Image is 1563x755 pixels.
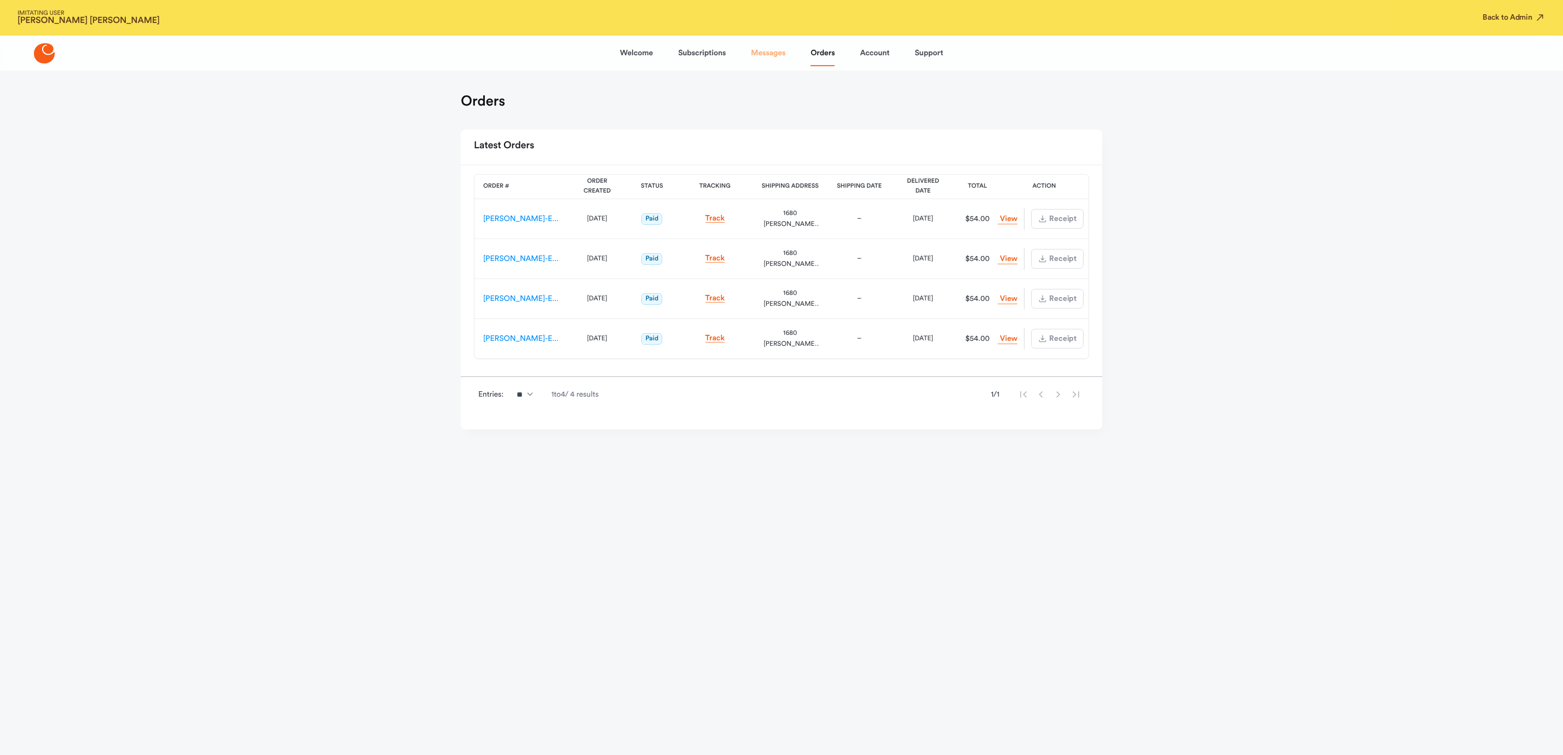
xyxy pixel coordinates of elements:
[959,293,996,304] div: $54.00
[18,10,160,16] span: IMITATING USER
[998,254,1017,264] a: View
[627,175,677,199] th: Status
[959,333,996,344] div: $54.00
[1048,335,1076,342] span: Receipt
[483,335,591,342] a: [PERSON_NAME]-ES-00117290
[959,213,996,224] div: $54.00
[900,333,946,344] div: [DATE]
[641,253,662,265] span: Paid
[836,333,882,344] div: –
[576,333,618,344] div: [DATE]
[705,254,725,263] a: Track
[576,293,618,304] div: [DATE]
[568,175,627,199] th: Order Created
[641,213,662,225] span: Paid
[998,334,1017,344] a: View
[551,389,599,400] span: 1 to 4 / 4 results
[1031,289,1084,309] button: Receipt
[998,214,1017,224] a: View
[991,389,999,400] span: 1 / 1
[836,253,882,264] div: –
[836,213,882,224] div: –
[705,334,725,342] a: Track
[576,253,618,264] div: [DATE]
[461,92,505,110] h1: Orders
[1048,295,1076,303] span: Receipt
[827,175,891,199] th: Shipping Date
[1031,329,1084,349] button: Receipt
[1031,249,1084,269] button: Receipt
[900,253,946,264] div: [DATE]
[891,175,955,199] th: Delivered Date
[998,294,1017,304] a: View
[761,288,819,310] div: 1680 [PERSON_NAME] Trail
[478,389,503,400] span: Entries:
[860,40,889,66] a: Account
[620,40,653,66] a: Welcome
[483,295,591,303] a: [PERSON_NAME]-ES-00131333
[1483,12,1545,23] button: Back to Admin
[678,40,726,66] a: Subscriptions
[955,175,1000,199] th: Total
[959,253,996,264] div: $54.00
[705,214,725,223] a: Track
[576,213,618,224] div: [DATE]
[900,293,946,304] div: [DATE]
[1048,255,1076,263] span: Receipt
[483,255,593,263] a: [PERSON_NAME]-ES-00145369
[811,40,835,66] a: Orders
[641,293,662,305] span: Paid
[1000,175,1089,199] th: Action
[1048,215,1076,223] span: Receipt
[761,328,819,350] div: 1680 [PERSON_NAME] Trail
[1031,209,1084,229] button: Receipt
[677,175,752,199] th: Tracking
[761,248,819,270] div: 1680 [PERSON_NAME] Trail
[641,333,662,345] span: Paid
[752,175,827,199] th: Shipping Address
[705,294,725,303] a: Track
[900,213,946,224] div: [DATE]
[836,293,882,304] div: –
[761,208,819,230] div: 1680 [PERSON_NAME] Trail
[474,175,568,199] th: Order #
[751,40,785,66] a: Messages
[914,40,943,66] a: Support
[474,136,534,156] h2: Latest Orders
[18,16,160,25] strong: [PERSON_NAME] [PERSON_NAME]
[483,215,593,223] a: [PERSON_NAME]-ES-00159505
